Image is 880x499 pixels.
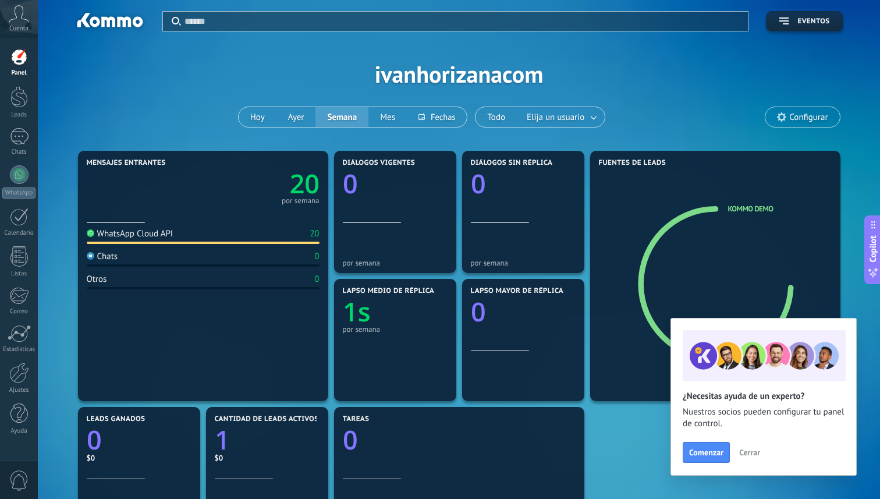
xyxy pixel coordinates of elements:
[87,228,173,239] div: WhatsApp Cloud API
[203,166,320,201] a: 20
[766,11,843,31] button: Eventos
[2,270,36,278] div: Listas
[683,442,730,463] button: Comenzar
[310,228,319,239] div: 20
[797,17,829,26] span: Eventos
[867,235,879,262] span: Copilot
[476,107,517,127] button: Todo
[2,387,36,394] div: Ajustes
[2,427,36,435] div: Ayuda
[314,251,319,262] div: 0
[87,422,191,458] a: 0
[524,109,587,125] span: Elija un usuario
[343,259,448,267] div: por semana
[471,287,563,295] span: Lapso mayor de réplica
[215,422,230,458] text: 1
[2,187,36,199] div: WhatsApp
[87,251,118,262] div: Chats
[87,415,146,423] span: Leads ganados
[282,198,320,204] div: por semana
[407,107,467,127] button: Fechas
[734,444,765,461] button: Cerrar
[87,274,107,285] div: Otros
[315,107,368,127] button: Semana
[343,159,416,167] span: Diálogos vigentes
[471,159,553,167] span: Diálogos sin réplica
[739,448,760,456] span: Cerrar
[343,415,370,423] span: Tareas
[2,346,36,353] div: Estadísticas
[87,422,102,458] text: 0
[343,422,576,458] a: 0
[2,111,36,119] div: Leads
[471,166,486,201] text: 0
[689,448,723,456] span: Comenzar
[343,294,371,330] text: 1s
[517,107,605,127] button: Elija un usuario
[368,107,407,127] button: Mes
[87,453,191,463] div: $0
[683,391,844,402] h2: ¿Necesitas ayuda de un experto?
[2,229,36,237] div: Calendario
[2,308,36,316] div: Correo
[9,25,29,33] span: Cuenta
[599,159,666,167] span: Fuentes de leads
[2,148,36,156] div: Chats
[471,259,576,267] div: por semana
[343,325,448,334] div: por semana
[343,166,358,201] text: 0
[87,159,166,167] span: Mensajes entrantes
[276,107,316,127] button: Ayer
[343,287,435,295] span: Lapso medio de réplica
[314,274,319,285] div: 0
[728,204,773,214] a: Kommo Demo
[215,415,319,423] span: Cantidad de leads activos
[239,107,276,127] button: Hoy
[289,166,319,201] text: 20
[87,252,94,260] img: Chats
[215,422,320,458] a: 1
[215,453,320,463] div: $0
[2,69,36,77] div: Panel
[87,229,94,237] img: WhatsApp Cloud API
[343,422,358,458] text: 0
[683,406,844,430] span: Nuestros socios pueden configurar tu panel de control.
[471,294,486,330] text: 0
[789,112,828,122] span: Configurar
